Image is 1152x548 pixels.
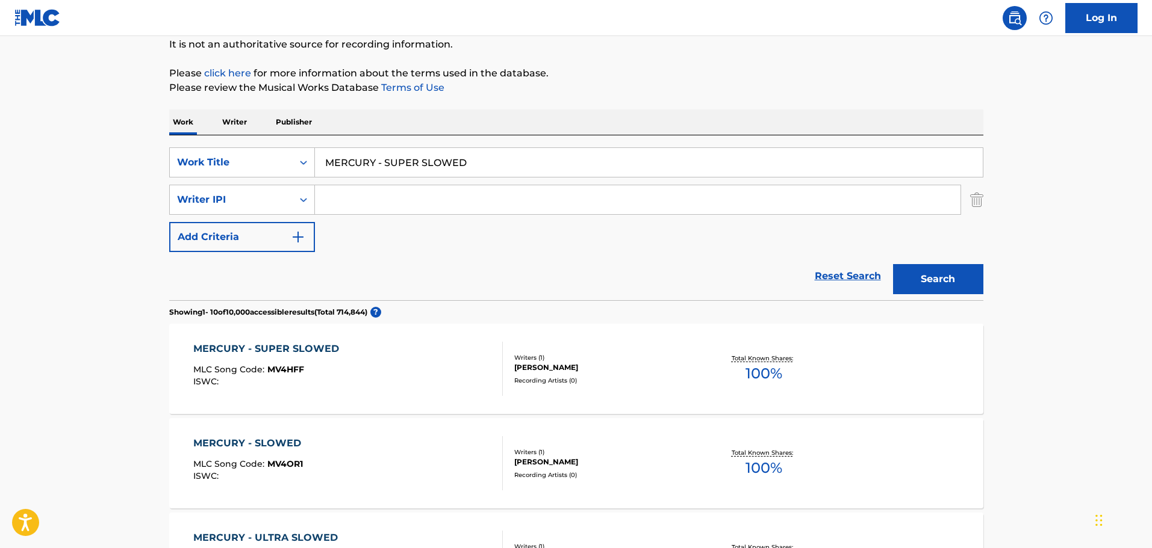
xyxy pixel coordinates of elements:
div: Drag [1095,502,1103,538]
a: Reset Search [809,263,887,289]
div: Help [1034,6,1058,30]
div: Work Title [177,155,285,170]
span: ? [370,307,381,318]
div: MERCURY - SLOWED [193,436,307,451]
p: Please review the Musical Works Database [169,81,983,95]
span: MV4OR1 [267,458,303,469]
button: Add Criteria [169,222,315,252]
img: MLC Logo [14,9,61,26]
p: Total Known Shares: [732,448,796,457]
a: MERCURY - SUPER SLOWEDMLC Song Code:MV4HFFISWC:Writers (1)[PERSON_NAME]Recording Artists (0)Total... [169,324,983,414]
div: Writer IPI [177,192,285,207]
a: Log In [1065,3,1138,33]
img: search [1007,11,1022,25]
a: MERCURY - SLOWEDMLC Song Code:MV4OR1ISWC:Writers (1)[PERSON_NAME]Recording Artists (0)Total Known... [169,418,983,508]
p: It is not an authoritative source for recording information. [169,37,983,52]
p: Writer [219,109,251,135]
a: click here [204,67,251,79]
button: Search [893,264,983,294]
div: Writers ( 1 ) [514,353,696,362]
p: Work [169,109,197,135]
p: Please for more information about the terms used in the database. [169,66,983,81]
img: help [1039,11,1053,25]
span: MLC Song Code : [193,364,267,375]
div: Recording Artists ( 0 ) [514,376,696,385]
span: ISWC : [193,376,222,387]
span: 100 % [746,363,782,384]
span: 100 % [746,457,782,479]
div: Recording Artists ( 0 ) [514,470,696,479]
img: 9d2ae6d4665cec9f34b9.svg [291,230,305,244]
img: Delete Criterion [970,185,983,215]
div: [PERSON_NAME] [514,457,696,467]
iframe: Chat Widget [1092,490,1152,548]
p: Showing 1 - 10 of 10,000 accessible results (Total 714,844 ) [169,307,367,318]
a: Public Search [1003,6,1027,30]
div: Writers ( 1 ) [514,448,696,457]
a: Terms of Use [379,82,444,93]
form: Search Form [169,147,983,300]
div: [PERSON_NAME] [514,362,696,373]
div: MERCURY - ULTRA SLOWED [193,531,344,545]
div: MERCURY - SUPER SLOWED [193,342,345,356]
span: ISWC : [193,470,222,481]
span: MLC Song Code : [193,458,267,469]
p: Total Known Shares: [732,354,796,363]
span: MV4HFF [267,364,304,375]
p: Publisher [272,109,316,135]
